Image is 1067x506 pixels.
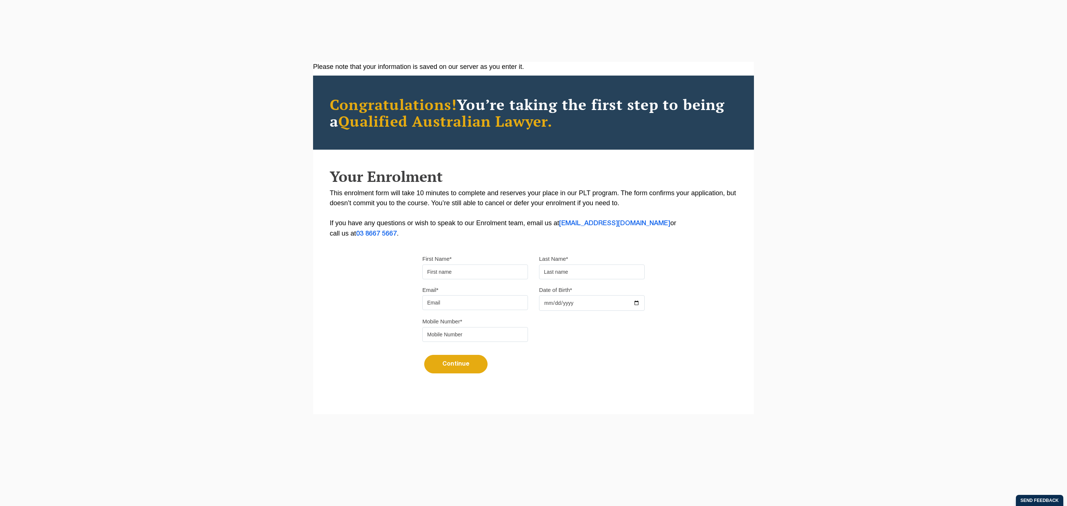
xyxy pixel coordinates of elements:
input: First name [422,264,528,279]
h2: Your Enrolment [330,168,737,184]
label: Last Name* [539,255,568,263]
p: This enrolment form will take 10 minutes to complete and reserves your place in our PLT program. ... [330,188,737,239]
button: Continue [424,355,488,373]
label: First Name* [422,255,452,263]
label: Email* [422,286,438,294]
h2: You’re taking the first step to being a [330,96,737,129]
label: Date of Birth* [539,286,572,294]
div: Please note that your information is saved on our server as you enter it. [313,62,754,72]
input: Mobile Number [422,327,528,342]
label: Mobile Number* [422,318,462,325]
a: [EMAIL_ADDRESS][DOMAIN_NAME] [559,220,670,226]
a: 03 8667 5667 [356,231,397,237]
input: Email [422,295,528,310]
span: Qualified Australian Lawyer. [338,111,552,131]
span: Congratulations! [330,94,457,114]
input: Last name [539,264,645,279]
